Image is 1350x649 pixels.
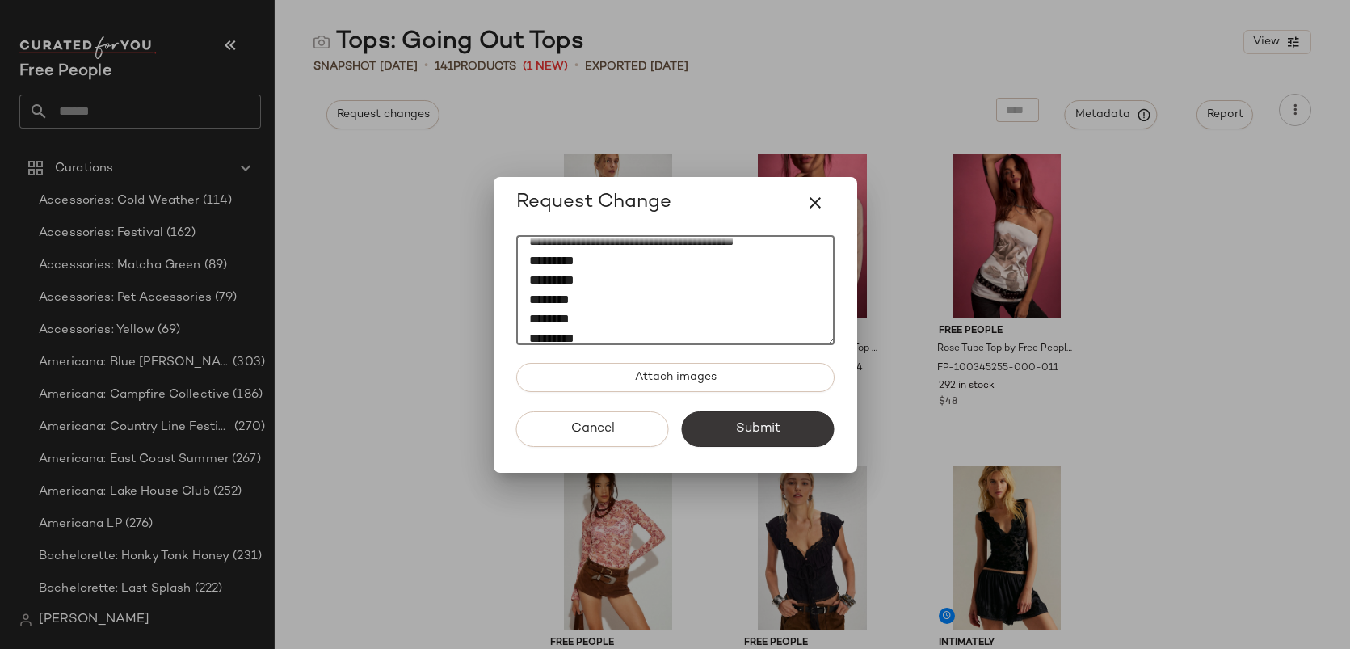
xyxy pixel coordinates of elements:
span: Submit [735,421,780,436]
span: Request Change [516,190,671,216]
button: Submit [682,411,835,447]
button: Attach images [516,363,835,392]
span: Cancel [570,421,614,436]
button: Cancel [516,411,669,447]
span: Attach images [633,371,716,384]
